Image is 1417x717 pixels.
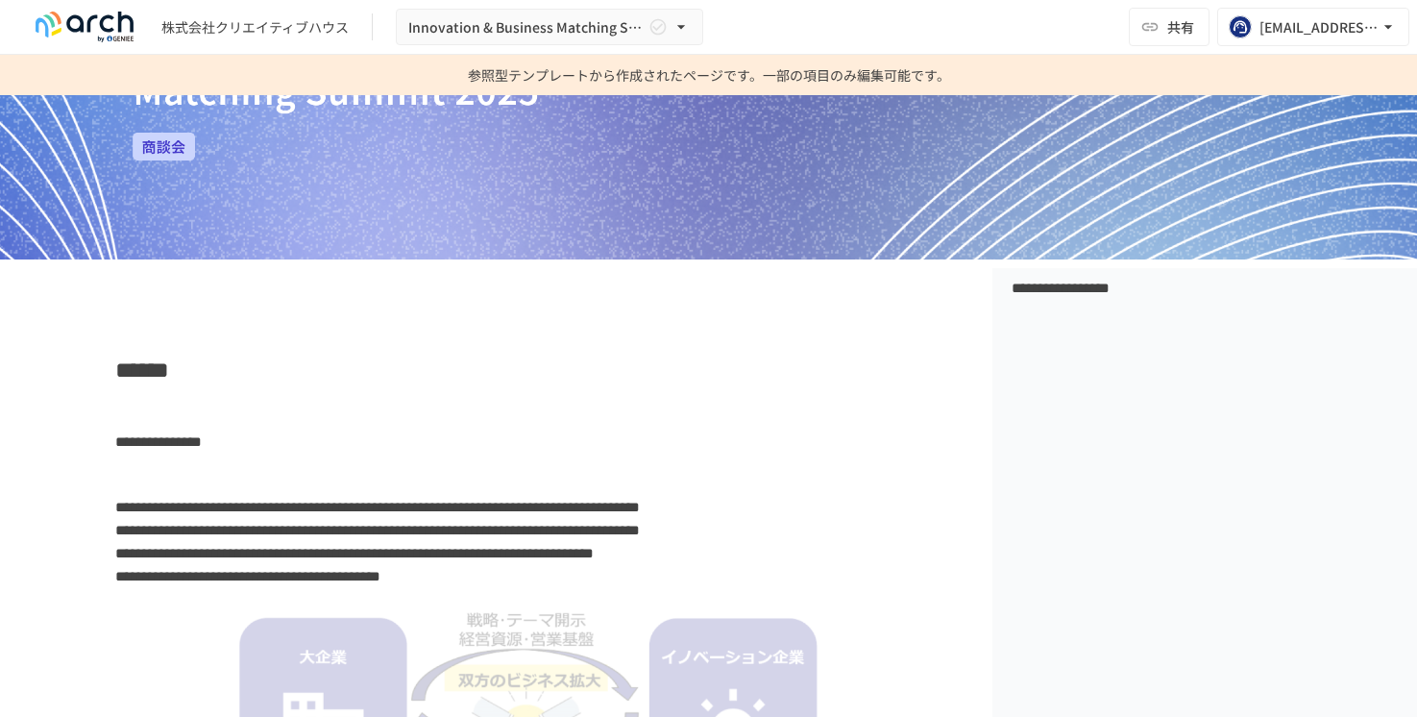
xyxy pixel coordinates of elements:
div: 株式会社クリエイティブハウス [161,17,349,37]
button: [EMAIL_ADDRESS][DOMAIN_NAME] [1217,8,1409,46]
img: logo-default@2x-9cf2c760.svg [23,12,146,42]
p: 参照型テンプレートから作成されたページです。一部の項目のみ編集可能です。 [468,55,950,95]
button: 共有 [1129,8,1209,46]
span: 共有 [1167,16,1194,37]
button: Innovation & Business Matching Summit [DATE]_イベント詳細ページ [396,9,703,46]
span: Innovation & Business Matching Summit [DATE]_イベント詳細ページ [408,15,645,39]
div: [EMAIL_ADDRESS][DOMAIN_NAME] [1259,15,1379,39]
